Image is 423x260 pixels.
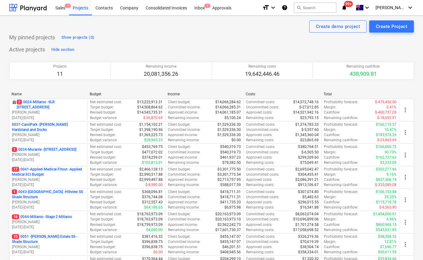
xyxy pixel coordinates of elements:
[90,234,122,239] p: Net estimated cost :
[90,212,122,217] p: Net estimated cost :
[90,105,114,110] p: Target budget :
[295,212,319,217] p: $8,063,074.04
[137,217,163,222] p: $18,763,973.09
[324,100,358,105] p: Profitability forecast :
[300,239,319,244] p: $70,619.39
[224,115,241,121] p: $5,100.24
[90,205,117,210] p: Budget variance :
[90,167,122,172] p: Net estimated cost :
[376,222,397,227] p: $860,968.15
[246,160,274,165] p: Remaining costs :
[324,144,358,149] p: Profitability forecast :
[168,105,200,110] p: Committed income :
[369,20,414,33] button: Create Project
[168,110,198,115] p: Approved income :
[168,212,191,217] p: Client budget :
[300,160,319,165] p: $75,049.41
[324,217,336,222] p: Margin :
[295,167,319,172] p: $2,695,042.47
[144,70,178,78] p: 20,081,356.26
[246,150,279,155] p: Uncommitted costs :
[246,212,275,217] p: Committed costs :
[12,177,85,182] p: [PERSON_NAME]
[346,64,380,69] p: Remaining cashflow
[90,200,116,205] p: Revised budget :
[12,189,17,194] span: 1
[12,110,85,115] p: [PERSON_NAME]
[324,222,340,227] p: Cashflow :
[220,182,241,188] p: $588,017.59
[376,167,397,172] p: $302,277.66
[61,34,94,41] div: Show projects (0)
[293,100,319,105] p: $14,572,748.16
[220,150,241,155] p: $540,319.73
[402,196,409,203] span: more_vert
[168,132,198,138] p: Approved income :
[324,132,340,138] p: Cashflow :
[378,234,397,239] p: $58,308.32
[324,110,340,115] p: Cashflow :
[246,105,279,110] p: Uncommitted costs :
[65,4,71,8] span: 1
[377,115,397,121] p: $-18,692.91
[168,155,198,160] p: Approved income :
[324,155,340,160] p: Cashflow :
[17,100,22,104] span: 2
[324,189,358,195] p: Profitability forecast :
[50,45,76,54] button: Hide section
[384,239,397,244] p: 12.81%
[217,122,241,127] p: $1,529,336.30
[224,205,241,210] p: $6,975.98
[168,195,200,200] p: Committed income :
[12,214,72,220] p: 0044-Millaroo - Stage 2 Millaroo
[246,144,275,149] p: Committed costs :
[145,182,163,188] p: $-8,980.00
[12,250,85,255] p: [DATE] - [DATE]
[298,234,319,239] p: $326,219.36
[217,167,241,172] p: $3,301,775.50
[300,205,319,210] p: $16,541.88
[246,122,275,127] p: Committed costs :
[168,144,191,149] p: Client budget :
[262,4,269,11] i: format_size
[246,115,274,121] p: Remaining costs :
[12,115,85,121] p: [DATE] - [DATE]
[301,127,319,132] p: $-5,557.60
[90,177,116,182] p: Revised budget :
[246,110,272,115] p: Approved costs :
[377,138,397,143] p: $-23,865.69
[324,105,336,110] p: Margin :
[300,115,319,121] p: $23,793.15
[245,64,279,69] p: Remaining costs
[90,227,117,233] p: Budget variance :
[295,132,319,138] p: $1,345,360.04
[282,4,288,11] i: Knowledge base
[90,217,114,222] p: Target budget :
[376,144,397,149] p: $166,060.72
[293,227,319,233] p: $17,058,698.52
[376,189,397,195] p: $106,153.88
[324,212,358,217] p: Profitability forecast :
[215,105,241,110] p: $14,066,285.31
[90,144,122,149] p: Net estimated cost :
[300,138,319,143] p: $23,865.69
[90,150,114,155] p: Target budget :
[407,4,414,11] i: keyboard_arrow_down
[12,234,85,244] p: 0051 - [PERSON_NAME] Estate SS - Shade Structure
[12,189,85,210] div: 10043-[GEOGRAPHIC_DATA] -Hillview SS Shade Structure[PERSON_NAME][DATE]-[DATE]
[12,100,17,110] div: This project is confidential
[12,167,85,188] div: 170041-Applied-Medical-Fitout -Applied Medical ECI Budget[PERSON_NAME][DATE]-[DATE]
[375,182,397,188] p: $-325,089.08
[90,122,122,127] p: Net estimated cost :
[220,200,241,205] p: $411,735.33
[90,244,116,250] p: Revised budget :
[168,234,191,239] p: Client budget :
[402,174,409,181] span: more_vert
[217,222,241,227] p: $2,562,242.73
[90,132,116,138] p: Revised budget :
[324,150,336,155] p: Margin :
[246,244,272,250] p: Approved costs :
[142,234,163,239] p: $381,416.32
[293,217,319,222] p: $10,696,899.06
[324,195,336,200] p: Margin :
